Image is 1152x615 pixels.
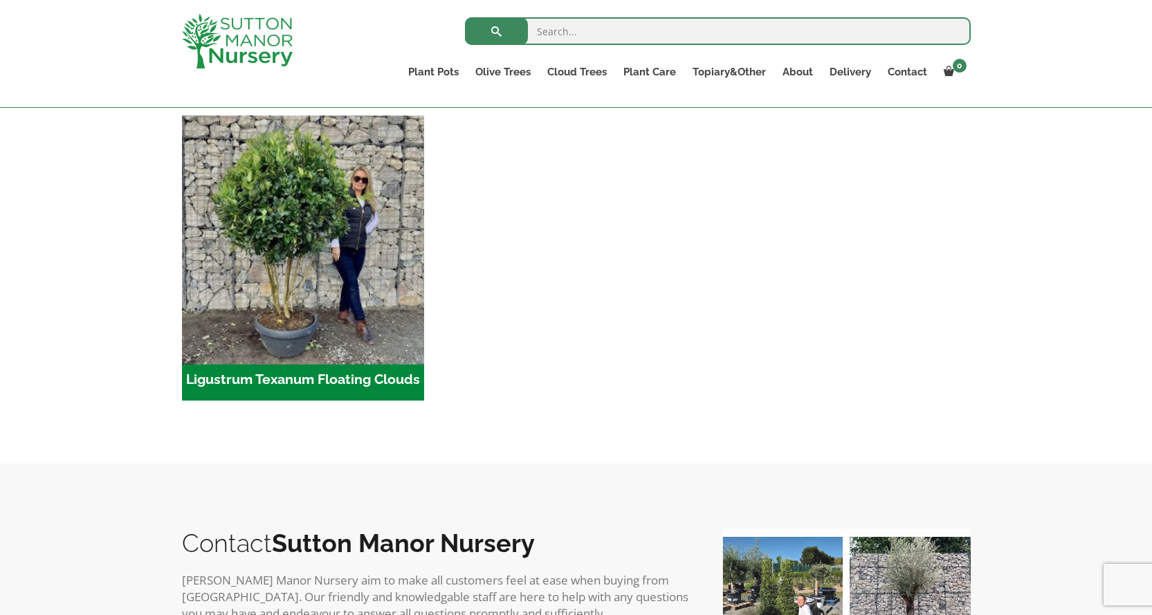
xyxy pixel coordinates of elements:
a: 0 [935,62,971,82]
b: Sutton Manor Nursery [272,529,535,558]
a: Delivery [821,62,879,82]
a: Visit product category Ligustrum Texanum Floating Clouds [182,116,425,401]
a: Contact [879,62,935,82]
img: Ligustrum Texanum Floating Clouds [176,109,430,364]
a: Cloud Trees [539,62,615,82]
h2: Ligustrum Texanum Floating Clouds [182,358,425,401]
input: Search... [465,17,971,45]
img: logo [182,14,293,68]
span: 0 [953,59,967,73]
a: Olive Trees [467,62,539,82]
a: About [774,62,821,82]
h2: Contact [182,529,694,558]
a: Topiary&Other [684,62,774,82]
a: Plant Care [615,62,684,82]
a: Plant Pots [400,62,467,82]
